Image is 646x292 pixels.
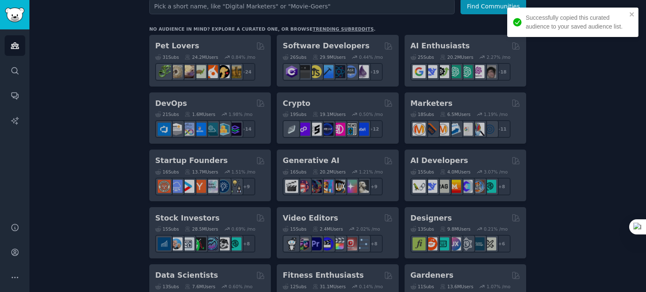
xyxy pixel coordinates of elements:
[526,13,627,31] div: Successfully copied this curated audience to your saved audience list.
[149,26,376,32] div: No audience in mind? Explore a curated one, or browse .
[312,26,373,32] a: trending subreddits
[629,11,635,18] button: close
[5,8,24,22] img: GummySearch logo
